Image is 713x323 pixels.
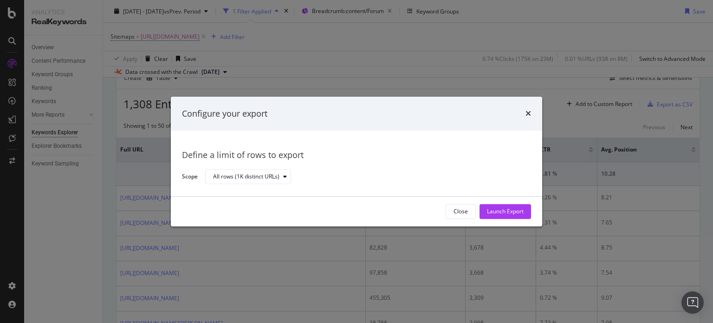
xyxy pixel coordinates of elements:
[171,97,542,226] div: modal
[182,108,267,120] div: Configure your export
[446,204,476,219] button: Close
[487,208,524,216] div: Launch Export
[480,204,531,219] button: Launch Export
[205,170,291,185] button: All rows (1K distinct URLs)
[525,108,531,120] div: times
[182,150,531,162] div: Define a limit of rows to export
[681,291,704,314] div: Open Intercom Messenger
[454,208,468,216] div: Close
[213,174,279,180] div: All rows (1K distinct URLs)
[182,172,198,183] label: Scope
